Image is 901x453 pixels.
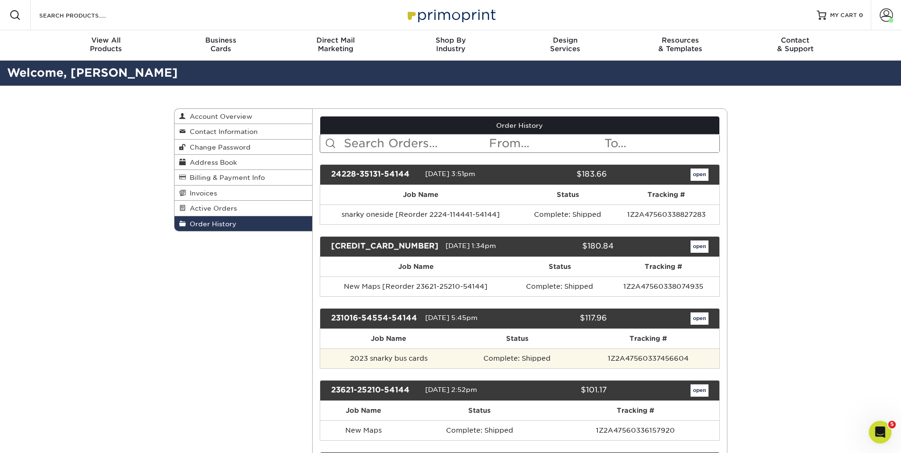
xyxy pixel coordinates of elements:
[175,170,313,185] a: Billing & Payment Info
[512,257,607,276] th: Status
[604,134,719,152] input: To...
[425,170,475,178] span: [DATE] 3:51pm
[186,143,251,151] span: Change Password
[425,386,477,393] span: [DATE] 2:52pm
[552,401,719,420] th: Tracking #
[320,204,522,224] td: snarky oneside [Reorder 2224-114441-54144]
[691,384,709,397] a: open
[552,420,719,440] td: 1Z2A47560336157920
[403,5,498,25] img: Primoprint
[577,348,719,368] td: 1Z2A47560337456604
[186,113,252,120] span: Account Overview
[320,276,512,296] td: New Maps [Reorder 23621-25210-54144]
[186,128,258,135] span: Contact Information
[508,36,623,53] div: Services
[175,201,313,216] a: Active Orders
[623,30,738,61] a: Resources& Templates
[393,30,508,61] a: Shop ByIndustry
[49,36,164,44] span: View All
[425,314,478,321] span: [DATE] 5:45pm
[869,421,892,444] iframe: Intercom live chat
[186,174,265,181] span: Billing & Payment Info
[513,169,614,181] div: $183.66
[508,36,623,44] span: Design
[324,384,425,397] div: 23621-25210-54144
[163,30,278,61] a: BusinessCards
[278,36,393,44] span: Direct Mail
[522,204,613,224] td: Complete: Shipped
[407,401,551,420] th: Status
[175,124,313,139] a: Contact Information
[320,348,457,368] td: 2023 snarky bus cards
[49,36,164,53] div: Products
[691,169,709,181] a: open
[513,312,614,325] div: $117.96
[163,36,278,53] div: Cards
[49,30,164,61] a: View AllProducts
[446,242,496,249] span: [DATE] 1:34pm
[488,134,604,152] input: From...
[623,36,738,44] span: Resources
[738,36,853,53] div: & Support
[324,169,425,181] div: 24228-35131-54144
[186,220,236,228] span: Order History
[613,204,719,224] td: 1Z2A47560338827283
[407,420,551,440] td: Complete: Shipped
[623,36,738,53] div: & Templates
[343,134,488,152] input: Search Orders...
[175,109,313,124] a: Account Overview
[320,401,407,420] th: Job Name
[320,185,522,204] th: Job Name
[613,185,719,204] th: Tracking #
[320,116,719,134] a: Order History
[691,240,709,253] a: open
[457,348,577,368] td: Complete: Shipped
[607,276,719,296] td: 1Z2A47560338074935
[888,421,896,428] span: 5
[186,159,237,166] span: Address Book
[163,36,278,44] span: Business
[320,257,512,276] th: Job Name
[526,240,621,253] div: $180.84
[186,204,237,212] span: Active Orders
[738,36,853,44] span: Contact
[577,329,719,348] th: Tracking #
[393,36,508,44] span: Shop By
[522,185,613,204] th: Status
[38,9,131,21] input: SEARCH PRODUCTS.....
[513,384,614,397] div: $101.17
[186,189,217,197] span: Invoices
[508,30,623,61] a: DesignServices
[457,329,577,348] th: Status
[324,240,446,253] div: [CREDIT_CARD_NUMBER]
[859,12,863,18] span: 0
[324,312,425,325] div: 231016-54554-54144
[278,36,393,53] div: Marketing
[320,329,457,348] th: Job Name
[393,36,508,53] div: Industry
[512,276,607,296] td: Complete: Shipped
[607,257,719,276] th: Tracking #
[175,216,313,231] a: Order History
[320,420,407,440] td: New Maps
[175,186,313,201] a: Invoices
[175,140,313,155] a: Change Password
[175,155,313,170] a: Address Book
[738,30,853,61] a: Contact& Support
[830,11,857,19] span: MY CART
[278,30,393,61] a: Direct MailMarketing
[691,312,709,325] a: open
